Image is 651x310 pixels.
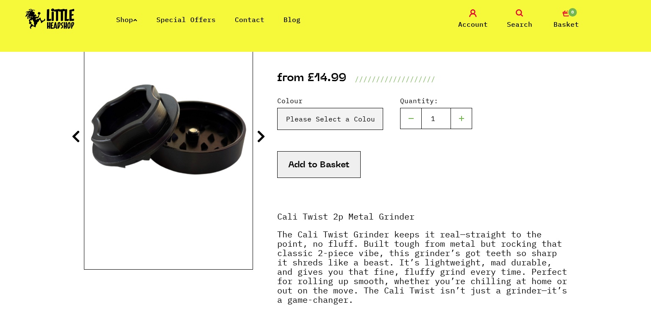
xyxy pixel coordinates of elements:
label: Colour [277,96,383,106]
a: Search [498,9,541,29]
p: from £14.99 [277,74,346,84]
p: /////////////////// [355,74,435,84]
label: Quantity: [400,96,472,106]
span: 0 [568,7,578,17]
span: Basket [554,19,579,29]
a: 0 Basket [545,9,587,29]
a: Blog [284,15,300,24]
a: Shop [116,15,137,24]
button: Add to Basket [277,151,361,178]
input: 1 [421,108,451,129]
a: Special Offers [156,15,216,24]
a: Contact [235,15,264,24]
span: Account [458,19,488,29]
strong: Cali Twist 2p Metal Grinder [277,211,415,222]
img: Cali Twist 2p Metal Grinder image 2 [84,24,253,235]
img: Little Head Shop Logo [25,8,75,29]
span: Search [507,19,532,29]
